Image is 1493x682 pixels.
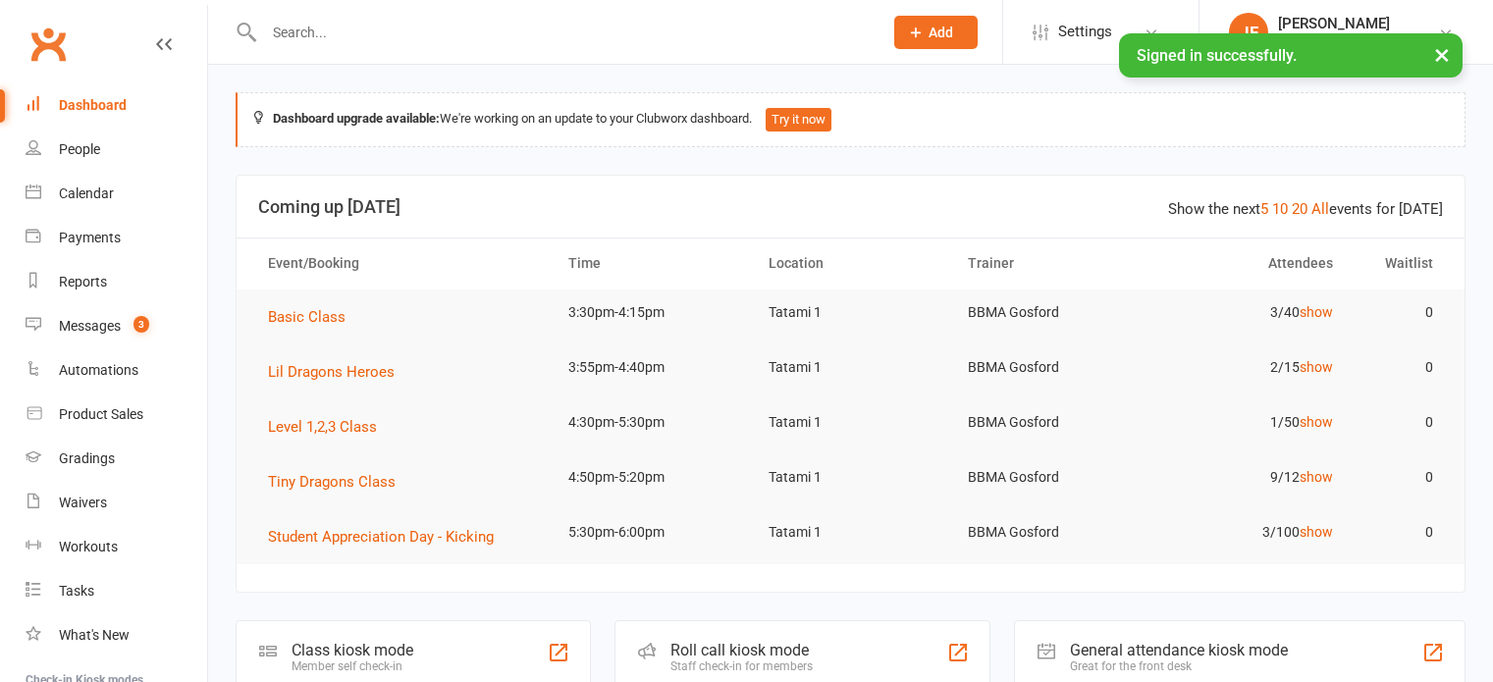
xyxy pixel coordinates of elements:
[1150,238,1351,289] th: Attendees
[1150,509,1351,555] td: 3/100
[268,363,395,381] span: Lil Dragons Heroes
[551,344,751,391] td: 3:55pm-4:40pm
[268,308,346,326] span: Basic Class
[551,399,751,446] td: 4:30pm-5:30pm
[26,172,207,216] a: Calendar
[1150,344,1351,391] td: 2/15
[59,583,94,599] div: Tasks
[250,238,551,289] th: Event/Booking
[236,92,1466,147] div: We're working on an update to your Clubworx dashboard.
[1300,524,1333,540] a: show
[292,641,413,659] div: Class kiosk mode
[751,344,951,391] td: Tatami 1
[1229,13,1268,52] div: JF
[1272,200,1288,218] a: 10
[929,25,953,40] span: Add
[751,399,951,446] td: Tatami 1
[950,454,1150,500] td: BBMA Gosford
[1278,32,1413,50] div: Black Belt Martial Arts
[950,509,1150,555] td: BBMA Gosford
[751,509,951,555] td: Tatami 1
[894,16,978,49] button: Add
[950,289,1150,336] td: BBMA Gosford
[59,495,107,510] div: Waivers
[268,525,507,549] button: Student Appreciation Day - Kicking
[1070,641,1288,659] div: General attendance kiosk mode
[26,393,207,437] a: Product Sales
[1070,659,1288,673] div: Great for the front desk
[26,260,207,304] a: Reports
[26,525,207,569] a: Workouts
[59,539,118,554] div: Workouts
[26,216,207,260] a: Payments
[268,360,408,384] button: Lil Dragons Heroes
[1351,454,1451,500] td: 0
[258,19,869,46] input: Search...
[551,238,751,289] th: Time
[1351,509,1451,555] td: 0
[59,141,100,157] div: People
[59,185,114,201] div: Calendar
[59,318,121,334] div: Messages
[59,362,138,378] div: Automations
[26,481,207,525] a: Waivers
[59,627,130,643] div: What's New
[551,509,751,555] td: 5:30pm-6:00pm
[26,83,207,128] a: Dashboard
[551,454,751,500] td: 4:50pm-5:20pm
[1351,238,1451,289] th: Waitlist
[26,348,207,393] a: Automations
[1058,10,1112,54] span: Settings
[133,316,149,333] span: 3
[268,415,391,439] button: Level 1,2,3 Class
[1292,200,1307,218] a: 20
[1168,197,1443,221] div: Show the next events for [DATE]
[1137,46,1297,65] span: Signed in successfully.
[59,97,127,113] div: Dashboard
[751,289,951,336] td: Tatami 1
[670,659,813,673] div: Staff check-in for members
[273,111,440,126] strong: Dashboard upgrade available:
[1260,200,1268,218] a: 5
[59,230,121,245] div: Payments
[950,238,1150,289] th: Trainer
[1351,344,1451,391] td: 0
[1278,15,1413,32] div: [PERSON_NAME]
[1150,289,1351,336] td: 3/40
[950,399,1150,446] td: BBMA Gosford
[59,450,115,466] div: Gradings
[766,108,831,131] button: Try it now
[670,641,813,659] div: Roll call kiosk mode
[59,406,143,422] div: Product Sales
[751,238,951,289] th: Location
[1300,469,1333,485] a: show
[1300,304,1333,320] a: show
[268,418,377,436] span: Level 1,2,3 Class
[292,659,413,673] div: Member self check-in
[751,454,951,500] td: Tatami 1
[268,528,494,546] span: Student Appreciation Day - Kicking
[551,289,751,336] td: 3:30pm-4:15pm
[26,569,207,613] a: Tasks
[24,20,73,69] a: Clubworx
[1424,33,1460,76] button: ×
[1300,414,1333,430] a: show
[1150,399,1351,446] td: 1/50
[268,305,359,329] button: Basic Class
[26,128,207,172] a: People
[268,470,409,494] button: Tiny Dragons Class
[950,344,1150,391] td: BBMA Gosford
[1351,399,1451,446] td: 0
[26,304,207,348] a: Messages 3
[1150,454,1351,500] td: 9/12
[26,437,207,481] a: Gradings
[268,473,396,491] span: Tiny Dragons Class
[258,197,1443,217] h3: Coming up [DATE]
[1311,200,1329,218] a: All
[59,274,107,289] div: Reports
[26,613,207,657] a: What's New
[1300,359,1333,375] a: show
[1351,289,1451,336] td: 0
